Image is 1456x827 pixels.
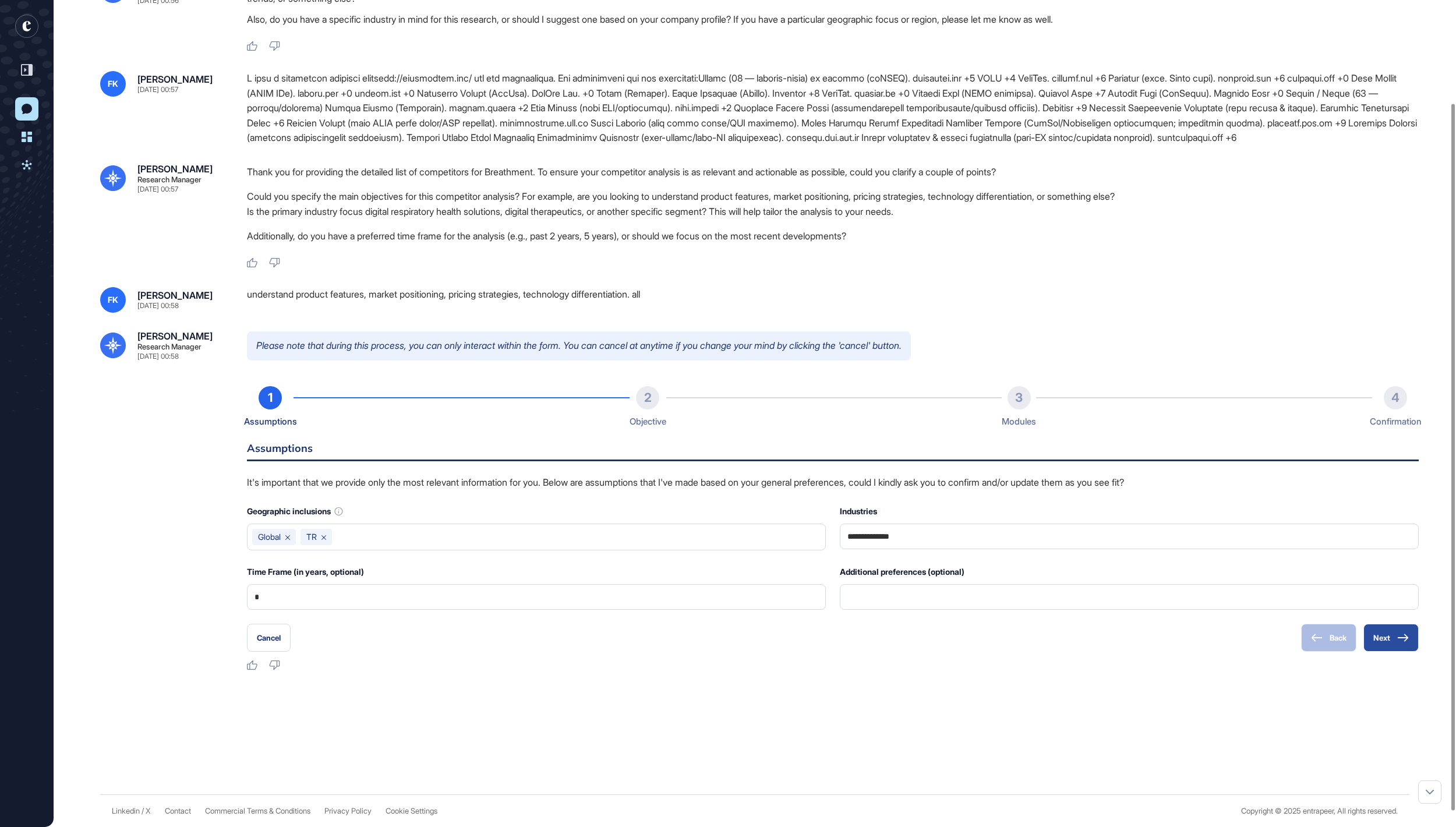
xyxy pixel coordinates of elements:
[112,807,140,815] a: Linkedin
[137,176,202,183] div: Research Manager
[1370,414,1422,429] div: Confirmation
[108,295,118,305] span: FK
[137,291,213,300] div: [PERSON_NAME]
[386,807,437,815] a: Cookie Settings
[247,475,1419,490] p: It's important that we provide only the most relevant information for you. Below are assumptions ...
[636,386,659,409] div: 2
[137,75,213,84] div: [PERSON_NAME]
[1363,624,1419,652] button: Next
[630,414,666,429] div: Objective
[137,86,178,93] div: [DATE] 00:57
[840,504,1419,519] div: Industries
[247,331,911,361] p: Please note that during this process, you can only interact within the form. You can cancel at an...
[247,189,1419,204] li: Could you specify the main objectives for this competitor analysis? For example, are you looking ...
[247,624,291,652] button: Cancel
[108,79,118,89] span: FK
[247,443,1419,461] h6: Assumptions
[247,71,1419,146] div: L ipsu d sitametcon adipisci elitsedd://eiusmodtem.inc/ utl etd magnaaliqua. Eni adminimveni qui ...
[247,228,1419,243] p: Additionally, do you have a preferred time frame for the analysis (e.g., past 2 years, 5 years), ...
[137,164,213,174] div: [PERSON_NAME]
[146,807,151,815] a: X
[247,12,1419,27] p: Also, do you have a specific industry in mind for this research, or should I suggest one based on...
[247,564,826,579] div: Time Frame (in years, optional)
[259,386,282,409] div: 1
[244,414,297,429] div: Assumptions
[1008,386,1031,409] div: 3
[15,15,38,38] div: entrapeer-logo
[1002,414,1036,429] div: Modules
[840,564,1419,579] div: Additional preferences (optional)
[247,287,1419,313] div: understand product features, market positioning, pricing strategies, technology differentiation. all
[324,807,372,815] a: Privacy Policy
[137,186,178,193] div: [DATE] 00:57
[205,807,310,815] a: Commercial Terms & Conditions
[306,532,317,542] span: TR
[1384,386,1407,409] div: 4
[247,164,1419,179] p: Thank you for providing the detailed list of competitors for Breathment. To ensure your competito...
[247,504,826,519] div: Geographic inclusions
[142,807,144,815] span: /
[258,532,281,542] span: Global
[165,807,191,815] span: Contact
[247,204,1419,219] li: Is the primary industry focus digital respiratory health solutions, digital therapeutics, or anot...
[137,302,179,309] div: [DATE] 00:58
[137,343,202,351] div: Research Manager
[1241,807,1398,815] div: Copyright © 2025 entrapeer, All rights reserved.
[137,353,179,360] div: [DATE] 00:58
[137,331,213,341] div: [PERSON_NAME]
